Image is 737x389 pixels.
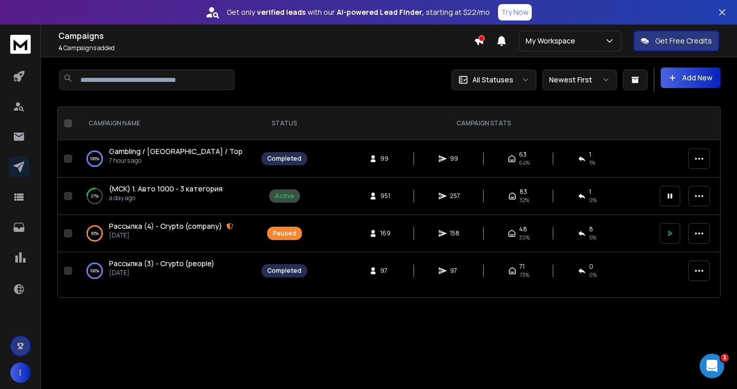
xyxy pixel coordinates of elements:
[76,107,255,140] th: CAMPAIGN NAME
[589,225,593,233] span: 8
[313,107,654,140] th: CAMPAIGN STATS
[380,155,391,163] span: 99
[109,231,233,240] p: [DATE]
[10,35,31,54] img: logo
[109,258,214,269] a: Рассылка (3) - Crypto (people)
[90,154,99,164] p: 100 %
[589,150,591,159] span: 1
[519,196,529,204] span: 32 %
[700,354,724,378] iframe: Intercom live chat
[90,266,99,276] p: 100 %
[91,228,99,239] p: 93 %
[76,140,255,178] td: 100%Gambling / [GEOGRAPHIC_DATA] / Top7 hours ago
[661,68,721,88] button: Add New
[450,267,460,275] span: 97
[450,155,460,163] span: 99
[380,229,391,237] span: 169
[589,159,595,167] span: 1 %
[589,233,596,242] span: 5 %
[519,159,530,167] span: 64 %
[109,146,243,157] a: Gambling / [GEOGRAPHIC_DATA] / Top
[589,271,597,279] span: 0 %
[109,258,214,268] span: Рассылка (3) - Crypto (people)
[519,233,530,242] span: 30 %
[58,30,474,42] h1: Campaigns
[472,75,513,85] p: All Statuses
[267,155,301,163] div: Completed
[58,44,474,52] p: Campaigns added
[337,7,424,17] strong: AI-powered Lead Finder,
[257,7,306,17] strong: verified leads
[526,36,579,46] p: My Workspace
[589,196,597,204] span: 0 %
[501,7,529,17] p: Try Now
[273,229,296,237] div: Paused
[10,362,31,383] button: I
[267,267,301,275] div: Completed
[109,194,223,202] p: a day ago
[58,44,62,52] span: 4
[76,252,255,290] td: 100%Рассылка (3) - Crypto (people)[DATE]
[519,188,527,196] span: 83
[519,150,527,159] span: 63
[109,184,223,194] a: (МСК) 1. Авто 1000 - 3 категория
[76,215,255,252] td: 93%Рассылка (4) - Crypto (company)[DATE]
[519,271,529,279] span: 73 %
[76,178,255,215] td: 27%(МСК) 1. Авто 1000 - 3 категорияa day ago
[109,221,222,231] a: Рассылка (4) - Crypto (company)
[519,225,527,233] span: 48
[380,267,391,275] span: 97
[380,192,391,200] span: 951
[109,157,243,165] p: 7 hours ago
[519,263,525,271] span: 71
[275,192,294,200] div: Active
[109,184,223,193] span: (МСК) 1. Авто 1000 - 3 категория
[589,188,591,196] span: 1
[450,192,460,200] span: 257
[91,191,99,201] p: 27 %
[655,36,712,46] p: Get Free Credits
[255,107,313,140] th: STATUS
[498,4,532,20] button: Try Now
[450,229,460,237] span: 158
[109,269,214,277] p: [DATE]
[543,70,617,90] button: Newest First
[721,354,729,362] span: 1
[589,263,593,271] span: 0
[634,31,719,51] button: Get Free Credits
[227,7,490,17] p: Get only with our starting at $22/mo
[109,146,243,156] span: Gambling / [GEOGRAPHIC_DATA] / Top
